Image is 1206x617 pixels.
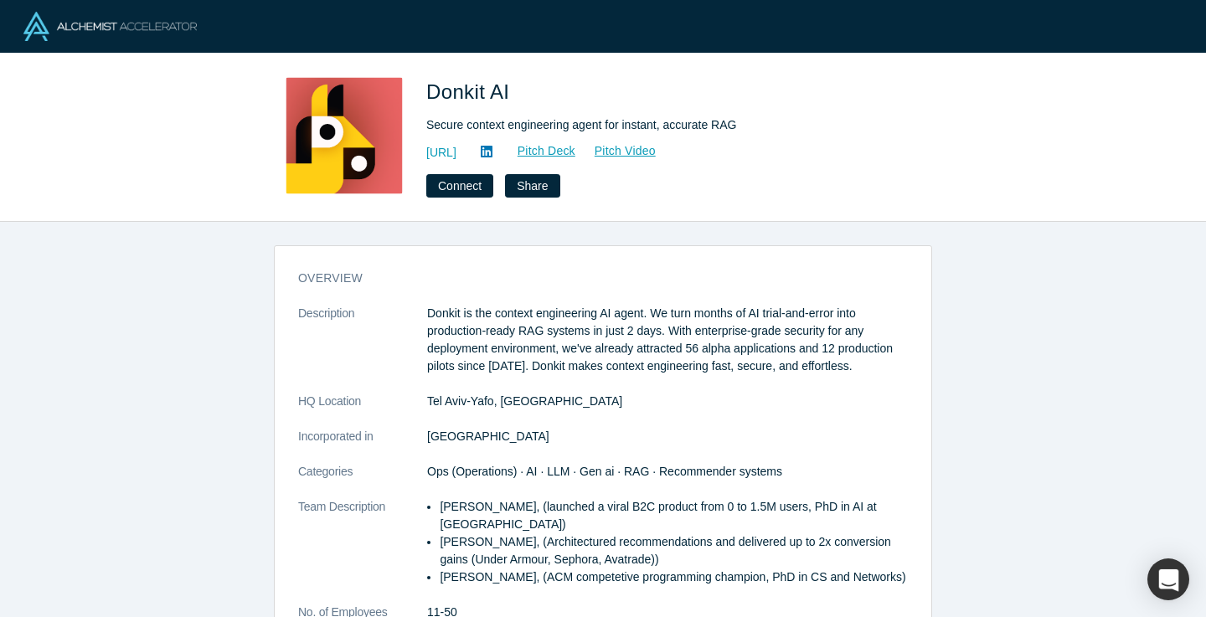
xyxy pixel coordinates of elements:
span: Donkit AI [426,80,515,103]
button: Connect [426,174,493,198]
img: Donkit AI's Logo [286,77,403,194]
li: [PERSON_NAME], (Architectured recommendations and delivered up to 2x conversion gains (Under Armo... [440,533,908,568]
li: [PERSON_NAME], (ACM competetive programming champion, PhD in CS and Networks) [440,568,908,586]
h3: overview [298,270,884,287]
dt: Team Description [298,498,427,604]
div: Secure context engineering agent for instant, accurate RAG [426,116,895,134]
dt: HQ Location [298,393,427,428]
img: Alchemist Logo [23,12,197,41]
dt: Categories [298,463,427,498]
p: Donkit is the context engineering AI agent. We turn months of AI trial-and-error into production-... [427,305,908,375]
a: Pitch Deck [499,141,576,161]
a: [URL] [426,144,456,162]
a: Pitch Video [576,141,657,161]
dd: [GEOGRAPHIC_DATA] [427,428,908,445]
dt: Incorporated in [298,428,427,463]
dt: Description [298,305,427,393]
span: Ops (Operations) · AI · LLM · Gen ai · RAG · Recommender systems [427,465,782,478]
dd: Tel Aviv-Yafo, [GEOGRAPHIC_DATA] [427,393,908,410]
button: Share [505,174,559,198]
li: [PERSON_NAME], (launched a viral B2C product from 0 to 1.5M users, PhD in AI at [GEOGRAPHIC_DATA]) [440,498,908,533]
